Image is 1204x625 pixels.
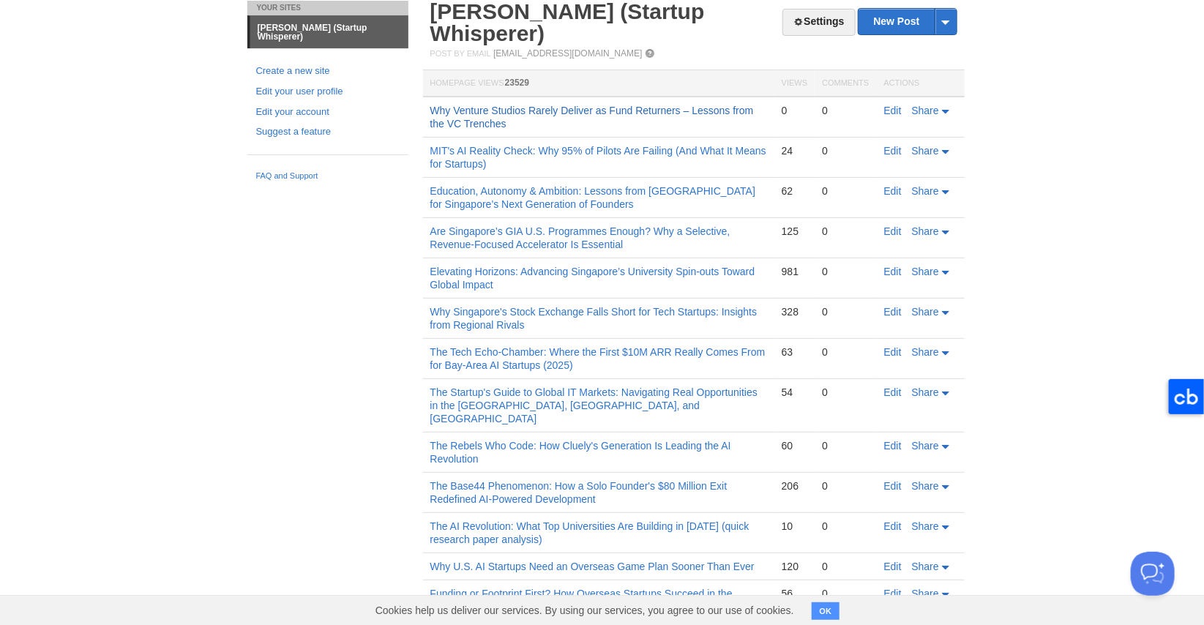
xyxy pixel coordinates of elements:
span: Share [912,185,939,197]
span: Share [912,520,939,532]
div: 206 [782,479,807,493]
span: Share [912,561,939,572]
a: Edit your user profile [256,84,400,100]
a: Why Venture Studios Rarely Deliver as Fund Returners – Lessons from the VC Trenches [430,105,754,130]
span: 23529 [505,78,529,88]
button: OK [812,602,840,620]
span: Share [912,105,939,116]
a: Edit [884,185,902,197]
a: [PERSON_NAME] (Startup Whisperer) [250,16,408,48]
th: Homepage Views [423,70,774,97]
a: Edit [884,561,902,572]
div: 10 [782,520,807,533]
div: 62 [782,184,807,198]
div: 0 [822,345,869,359]
a: Funding or Footprint First? How Overseas Startups Succeed in the [GEOGRAPHIC_DATA] [430,588,733,613]
a: Suggest a feature [256,124,400,140]
a: The Startup's Guide to Global IT Markets: Navigating Real Opportunities in the [GEOGRAPHIC_DATA],... [430,386,758,424]
a: Edit [884,440,902,452]
iframe: Help Scout Beacon - Open [1131,552,1175,596]
a: The AI Revolution: What Top Universities Are Building in [DATE] (quick research paper analysis) [430,520,749,545]
div: 0 [822,587,869,600]
div: 981 [782,265,807,278]
a: Edit [884,306,902,318]
a: Edit [884,588,902,599]
a: Edit [884,386,902,398]
span: Share [912,266,939,277]
li: Your Sites [247,1,408,15]
a: Edit [884,346,902,358]
span: Share [912,588,939,599]
span: Share [912,440,939,452]
a: Edit [884,266,902,277]
span: Share [912,346,939,358]
span: Share [912,145,939,157]
th: Actions [877,70,965,97]
div: 125 [782,225,807,238]
div: 0 [822,225,869,238]
a: Create a new site [256,64,400,79]
a: Edit [884,520,902,532]
a: FAQ and Support [256,170,400,183]
a: Why U.S. AI Startups Need an Overseas Game Plan Sooner Than Ever [430,561,755,572]
div: 0 [822,560,869,573]
div: 0 [822,439,869,452]
a: Edit [884,145,902,157]
span: Share [912,306,939,318]
a: Elevating Horizons: Advancing Singapore’s University Spin-outs Toward Global Impact [430,266,755,291]
div: 0 [822,520,869,533]
a: Education, Autonomy & Ambition: Lessons from [GEOGRAPHIC_DATA] for Singapore’s Next Generation of... [430,185,756,210]
span: Cookies help us deliver our services. By using our services, you agree to our use of cookies. [361,596,809,625]
a: Edit your account [256,105,400,120]
div: 0 [822,104,869,117]
div: 120 [782,560,807,573]
div: 0 [782,104,807,117]
a: [EMAIL_ADDRESS][DOMAIN_NAME] [493,48,642,59]
div: 0 [822,184,869,198]
a: Are Singapore’s GIA U.S. Programmes Enough? Why a Selective, Revenue-Focused Accelerator Is Essen... [430,225,730,250]
a: Settings [782,9,855,36]
div: 54 [782,386,807,399]
div: 60 [782,439,807,452]
th: Comments [815,70,876,97]
div: 0 [822,479,869,493]
span: Share [912,480,939,492]
a: Why Singapore's Stock Exchange Falls Short for Tech Startups: Insights from Regional Rivals [430,306,758,331]
div: 328 [782,305,807,318]
a: MIT's AI Reality Check: Why 95% of Pilots Are Failing (And What It Means for Startups) [430,145,766,170]
span: Post by Email [430,49,491,58]
a: The Rebels Who Code: How Cluely's Generation Is Leading the AI Revolution [430,440,731,465]
div: 0 [822,386,869,399]
div: 0 [822,265,869,278]
div: 0 [822,144,869,157]
a: New Post [859,9,956,34]
span: Share [912,386,939,398]
a: The Tech Echo-Chamber: Where the First $10M ARR Really Comes From for Bay-Area AI Startups (2025) [430,346,766,371]
th: Views [774,70,815,97]
div: 24 [782,144,807,157]
div: 0 [822,305,869,318]
a: The Base44 Phenomenon: How a Solo Founder's $80 Million Exit Redefined AI-Powered Development [430,480,728,505]
a: Edit [884,105,902,116]
div: 63 [782,345,807,359]
span: Share [912,225,939,237]
a: Edit [884,225,902,237]
a: Edit [884,480,902,492]
div: 56 [782,587,807,600]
